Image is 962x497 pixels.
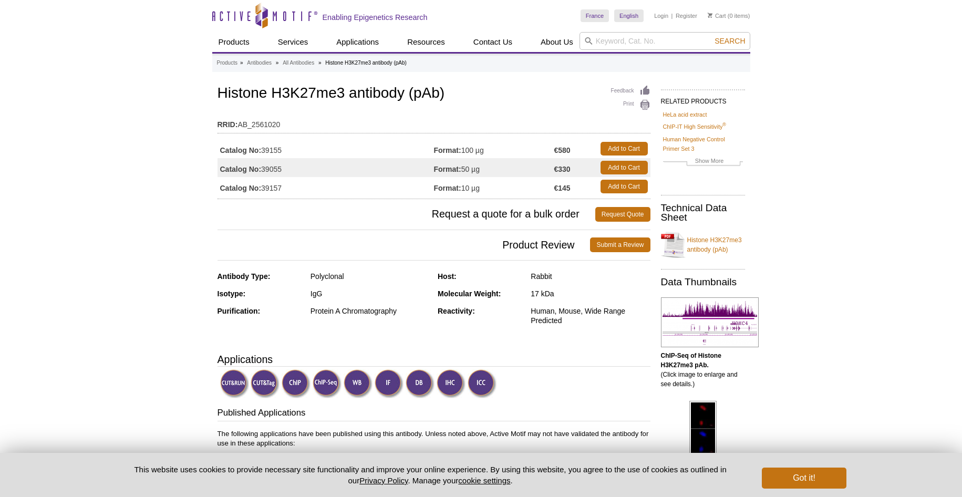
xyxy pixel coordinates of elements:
strong: Catalog No: [220,146,262,155]
button: Got it! [762,468,846,489]
li: Histone H3K27me3 antibody (pAb) [325,60,407,66]
td: 50 µg [434,158,554,177]
a: Request Quote [595,207,650,222]
a: Feedback [611,85,650,97]
a: Show More [663,156,743,168]
strong: Format: [434,164,461,174]
div: Protein A Chromatography [311,306,430,316]
a: Register [676,12,697,19]
a: Products [217,58,237,68]
a: About Us [534,32,580,52]
a: All Antibodies [283,58,314,68]
a: English [614,9,644,22]
div: Rabbit [531,272,650,281]
sup: ® [722,122,726,128]
li: » [276,60,279,66]
strong: Format: [434,183,461,193]
strong: €580 [554,146,570,155]
a: Add to Cart [601,180,648,193]
img: Immunocytochemistry Validated [468,369,496,398]
input: Keyword, Cat. No. [580,32,750,50]
td: AB_2561020 [218,113,650,130]
strong: Molecular Weight: [438,289,501,298]
td: 39055 [218,158,434,177]
img: CUT&RUN Validated [220,369,249,398]
img: ChIP-Seq Validated [313,369,342,398]
a: Products [212,32,256,52]
a: Cart [708,12,726,19]
a: France [581,9,609,22]
strong: Reactivity: [438,307,475,315]
a: Privacy Policy [359,476,408,485]
img: ChIP Validated [282,369,311,398]
img: Western Blot Validated [344,369,373,398]
strong: €330 [554,164,570,174]
a: Submit a Review [590,237,650,252]
td: 10 µg [434,177,554,196]
a: Add to Cart [601,142,648,156]
a: ChIP-IT High Sensitivity® [663,122,726,131]
strong: RRID: [218,120,238,129]
a: HeLa acid extract [663,110,707,119]
a: Add to Cart [601,161,648,174]
strong: €145 [554,183,570,193]
strong: Catalog No: [220,183,262,193]
li: » [240,60,243,66]
strong: Host: [438,272,457,281]
span: Product Review [218,237,591,252]
p: This website uses cookies to provide necessary site functionality and improve your online experie... [116,464,745,486]
a: Print [611,99,650,111]
strong: Catalog No: [220,164,262,174]
img: Immunohistochemistry Validated [437,369,466,398]
img: Histone H3K27me3 antibody (pAb) tested by immunofluorescence. [689,401,717,483]
h3: Applications [218,351,650,367]
div: 17 kDa [531,289,650,298]
li: | [671,9,673,22]
span: Request a quote for a bulk order [218,207,595,222]
a: Resources [401,32,451,52]
img: Immunofluorescence Validated [375,369,404,398]
h2: Technical Data Sheet [661,203,745,222]
td: 39157 [218,177,434,196]
td: 39155 [218,139,434,158]
h3: Published Applications [218,407,650,421]
strong: Isotype: [218,289,246,298]
b: ChIP-Seq of Histone H3K27me3 pAb. [661,352,721,369]
a: Applications [330,32,385,52]
strong: Purification: [218,307,261,315]
a: Human Negative Control Primer Set 3 [663,134,743,153]
img: Dot Blot Validated [406,369,435,398]
h2: Enabling Epigenetics Research [323,13,428,22]
div: Human, Mouse, Wide Range Predicted [531,306,650,325]
a: Contact Us [467,32,519,52]
strong: Format: [434,146,461,155]
img: Histone H3K27me3 antibody (pAb) tested by ChIP-Seq. [661,297,759,347]
button: cookie settings [458,476,510,485]
button: Search [711,36,748,46]
li: (0 items) [708,9,750,22]
span: Search [715,37,745,45]
td: 100 µg [434,139,554,158]
h2: Data Thumbnails [661,277,745,287]
li: » [318,60,322,66]
strong: Antibody Type: [218,272,271,281]
img: CUT&Tag Validated [251,369,280,398]
a: Antibodies [247,58,272,68]
a: Histone H3K27me3 antibody (pAb) [661,229,745,261]
div: Polyclonal [311,272,430,281]
a: Services [272,32,315,52]
p: (Click image to enlarge and see details.) [661,351,745,389]
img: Your Cart [708,13,712,18]
h2: RELATED PRODUCTS [661,89,745,108]
a: Login [654,12,668,19]
div: IgG [311,289,430,298]
h1: Histone H3K27me3 antibody (pAb) [218,85,650,103]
